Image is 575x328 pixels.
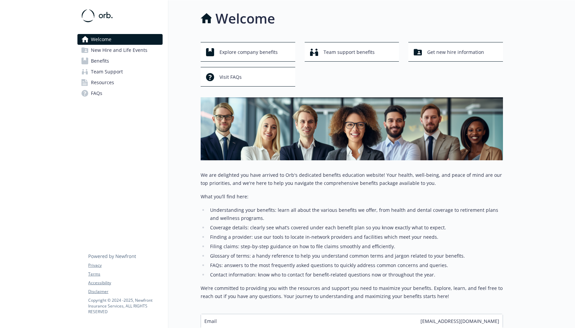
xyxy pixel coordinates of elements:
[88,280,162,286] a: Accessibility
[208,242,503,251] li: Filing claims: step-by-step guidance on how to file claims smoothly and efficiently.
[204,318,217,325] span: Email
[77,77,163,88] a: Resources
[408,42,503,62] button: Get new hire information
[77,56,163,66] a: Benefits
[208,206,503,222] li: Understanding your benefits: learn all about the various benefits we offer, from health and denta...
[215,8,275,29] h1: Welcome
[324,46,375,59] span: Team support benefits
[77,88,163,99] a: FAQs
[201,42,295,62] button: Explore company benefits
[420,318,499,325] span: [EMAIL_ADDRESS][DOMAIN_NAME]
[91,34,111,45] span: Welcome
[201,97,503,160] img: overview page banner
[208,252,503,260] li: Glossary of terms: a handy reference to help you understand common terms and jargon related to yo...
[91,88,102,99] span: FAQs
[219,71,242,84] span: Visit FAQs
[208,224,503,232] li: Coverage details: clearly see what’s covered under each benefit plan so you know exactly what to ...
[208,261,503,269] li: FAQs: answers to the most frequently asked questions to quickly address common concerns and queries.
[219,46,278,59] span: Explore company benefits
[88,262,162,268] a: Privacy
[305,42,399,62] button: Team support benefits
[208,271,503,279] li: Contact information: know who to contact for benefit-related questions now or throughout the year.
[91,66,123,77] span: Team Support
[201,284,503,300] p: We’re committed to providing you with the resources and support you need to maximize your benefit...
[88,271,162,277] a: Terms
[427,46,484,59] span: Get new hire information
[88,289,162,295] a: Disclaimer
[88,297,162,315] p: Copyright © 2024 - 2025 , Newfront Insurance Services, ALL RIGHTS RESERVED
[91,45,147,56] span: New Hire and Life Events
[77,66,163,77] a: Team Support
[201,67,295,87] button: Visit FAQs
[208,233,503,241] li: Finding a provider: use our tools to locate in-network providers and facilities which meet your n...
[91,77,114,88] span: Resources
[91,56,109,66] span: Benefits
[201,193,503,201] p: What you’ll find here:
[77,34,163,45] a: Welcome
[201,171,503,187] p: We are delighted you have arrived to Orb's dedicated benefits education website! Your health, wel...
[77,45,163,56] a: New Hire and Life Events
